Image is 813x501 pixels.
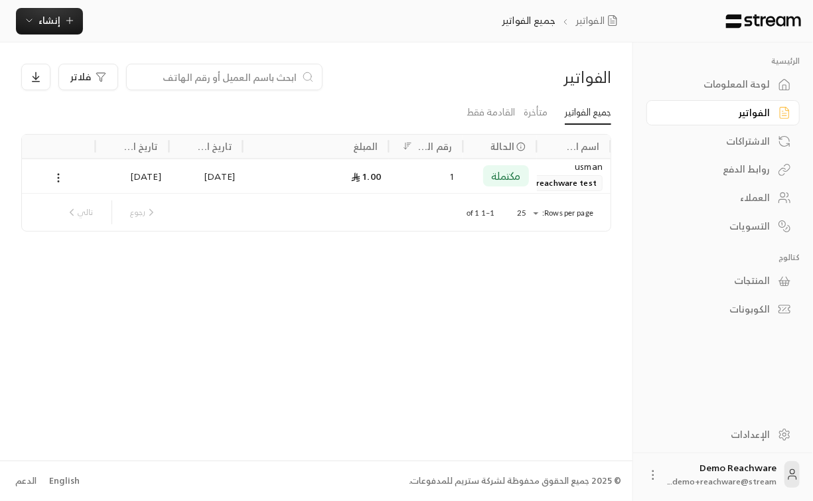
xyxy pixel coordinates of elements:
[467,208,494,218] p: 1–1 of 1
[397,159,455,193] div: 1
[663,274,770,287] div: المنتجات
[646,157,800,182] a: روابط الدفع
[467,101,515,124] a: القادمة فقط
[545,159,603,174] div: usman
[663,303,770,316] div: الكوبونات
[565,138,600,155] div: اسم العميل
[491,168,521,184] span: مكتملة
[135,70,297,84] input: ابحث باسم العميل أو رقم الهاتف
[71,72,92,82] span: فلاتر
[663,106,770,119] div: الفواتير
[646,252,800,263] p: كتالوج
[663,428,770,441] div: الإعدادات
[575,13,623,28] a: الفواتير
[473,66,611,88] div: الفواتير
[400,138,415,154] button: Sort
[417,138,452,155] div: رقم الفاتورة
[668,474,776,488] span: demo+reachware@stream...
[646,421,800,447] a: الإعدادات
[646,297,800,322] a: الكوبونات
[646,268,800,294] a: المنتجات
[58,64,118,90] button: فلاتر
[646,56,800,66] p: الرئيسية
[353,138,378,155] div: المبلغ
[668,461,776,488] div: Demo Reachware
[502,13,555,28] p: جميع الفواتير
[251,159,381,193] div: 1.00
[646,213,800,239] a: التسويات
[663,220,770,233] div: التسويات
[663,191,770,204] div: العملاء
[38,12,60,29] span: إنشاء
[646,185,800,211] a: العملاء
[177,159,235,193] div: [DATE]
[197,138,232,155] div: تاريخ الإنشاء
[646,100,800,126] a: الفواتير
[646,72,800,98] a: لوحة المعلومات
[490,139,514,153] span: الحالة
[524,101,548,124] a: متأخرة
[565,101,611,125] a: جميع الفواتير
[409,474,622,488] div: © 2025 جميع الحقوق محفوظة لشركة ستريم للمدفوعات.
[123,138,159,155] div: تاريخ التحديث
[502,13,623,28] nav: breadcrumb
[16,8,83,35] button: إنشاء
[542,208,593,218] p: Rows per page:
[11,469,40,493] a: الدعم
[663,135,770,148] div: الاشتراكات
[663,163,770,176] div: روابط الدفع
[646,128,800,154] a: الاشتراكات
[103,159,161,193] div: [DATE]
[530,175,603,191] span: reachware test
[725,14,802,29] img: Logo
[49,474,80,488] div: English
[663,78,770,91] div: لوحة المعلومات
[510,205,542,222] div: 25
